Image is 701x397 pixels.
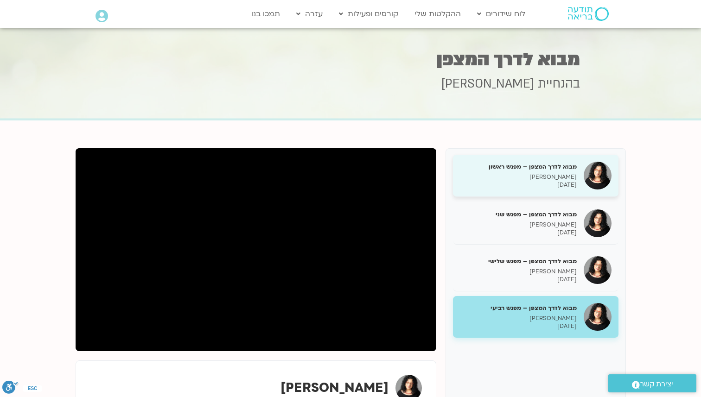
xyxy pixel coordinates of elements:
[584,303,612,331] img: מבוא לדרך המצפן – מפגש רביעי
[121,50,580,69] h1: מבוא לדרך המצפן
[460,304,577,312] h5: מבוא לדרך המצפן – מפגש רביעי
[460,268,577,276] p: [PERSON_NAME]
[247,5,285,23] a: תמכו בנו
[280,379,389,397] strong: [PERSON_NAME]
[460,210,577,219] h5: מבוא לדרך המצפן – מפגש שני
[334,5,403,23] a: קורסים ופעילות
[460,322,577,330] p: [DATE]
[292,5,327,23] a: עזרה
[584,162,612,189] img: מבוא לדרך המצפן – מפגש ראשון
[584,256,612,284] img: מבוא לדרך המצפן – מפגש שלישי
[460,163,577,171] h5: מבוא לדרך המצפן – מפגש ראשון
[460,173,577,181] p: [PERSON_NAME]
[460,257,577,265] h5: מבוא לדרך המצפן – מפגש שלישי
[460,276,577,284] p: [DATE]
[608,374,696,392] a: יצירת קשר
[410,5,465,23] a: ההקלטות שלי
[460,221,577,229] p: [PERSON_NAME]
[460,181,577,189] p: [DATE]
[640,378,673,391] span: יצירת קשר
[538,76,580,92] span: בהנחיית
[460,229,577,237] p: [DATE]
[584,209,612,237] img: מבוא לדרך המצפן – מפגש שני
[460,315,577,322] p: [PERSON_NAME]
[568,7,609,21] img: תודעה בריאה
[472,5,530,23] a: לוח שידורים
